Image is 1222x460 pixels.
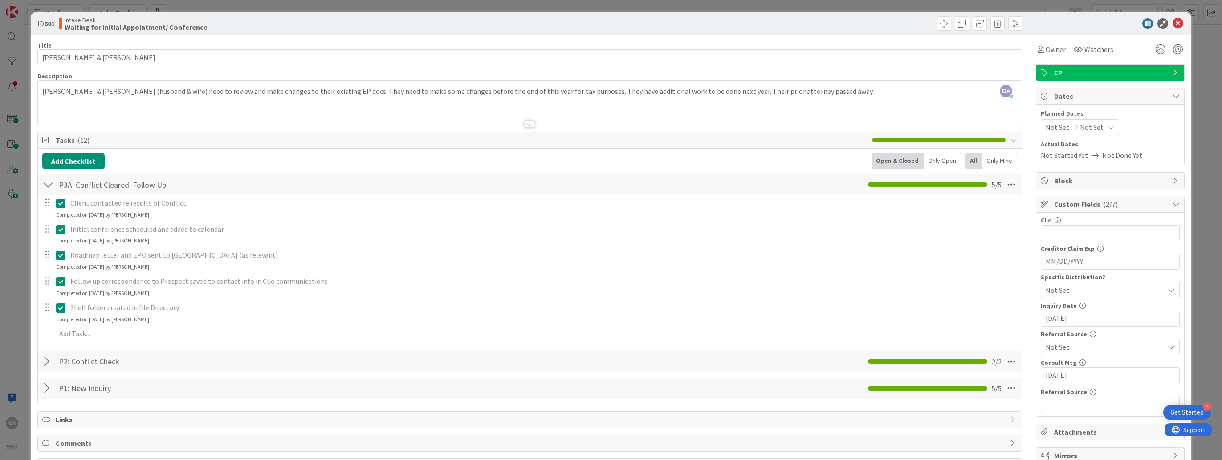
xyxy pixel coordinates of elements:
[1163,405,1211,420] div: Open Get Started checklist, remaining modules: 3
[1041,303,1180,309] div: Inquiry Date
[44,19,55,28] b: 601
[1041,217,1180,223] div: Clio
[65,16,208,24] span: Intake Desk
[37,72,72,80] span: Description
[992,356,1002,367] span: 2 / 2
[1054,199,1168,210] span: Custom Fields
[1046,285,1164,295] span: Not Set
[56,414,1006,425] span: Links
[56,211,149,219] div: Completed on [DATE] by [PERSON_NAME]
[924,153,961,169] div: Only Open
[56,289,149,297] div: Completed on [DATE] by [PERSON_NAME]
[1041,274,1180,280] div: Specific Distribution?
[37,18,55,29] span: ID
[42,153,105,169] button: Add Checklist
[70,198,1015,208] p: Client contacted re results of Conflict
[56,315,149,323] div: Completed on [DATE] by [PERSON_NAME]
[56,354,256,370] input: Add Checklist...
[1203,403,1211,411] div: 3
[1054,67,1168,78] span: EP
[77,136,90,145] span: ( 12 )
[1103,200,1118,209] span: ( 2/7 )
[1000,85,1012,97] span: GA
[65,24,208,31] b: Waiting for Initial Appointment/ Conference
[1046,254,1175,269] input: MM/DD/YYYY
[1084,44,1113,55] span: Watchers
[37,41,52,49] label: Title
[1046,44,1066,55] span: Owner
[1080,122,1104,133] span: Not Set
[872,153,924,169] div: Open & Closed
[19,1,41,12] span: Support
[56,177,256,193] input: Add Checklist...
[1041,388,1087,396] label: Referral Source
[37,49,1022,65] input: type card name here...
[1102,150,1142,161] span: Not Done Yet
[992,179,1002,190] span: 5 / 5
[1041,140,1180,149] span: Actual Dates
[70,303,1015,313] p: Shell folder created in file Directory
[1041,246,1180,252] div: Creditor Claim Exp
[1054,175,1168,186] span: Block
[1054,91,1168,101] span: Dates
[1046,368,1175,383] input: MM/DD/YYYY
[1041,359,1180,366] div: Consult Mtg
[965,153,982,169] div: All
[1041,331,1180,337] div: Referral Source
[56,438,1006,448] span: Comments
[1046,311,1175,326] input: MM/DD/YYYY
[1170,408,1204,417] div: Get Started
[1046,122,1069,133] span: Not Set
[1041,150,1088,161] span: Not Started Yet
[56,135,868,145] span: Tasks
[1041,109,1180,118] span: Planned Dates
[1054,427,1168,437] span: Attachments
[1046,342,1164,352] span: Not Set
[56,263,149,271] div: Completed on [DATE] by [PERSON_NAME]
[56,237,149,245] div: Completed on [DATE] by [PERSON_NAME]
[70,224,1015,234] p: Initial conference scheduled and added to calendar
[56,380,256,396] input: Add Checklist...
[982,153,1017,169] div: Only Mine
[70,276,1015,286] p: Follow up correspondence to Prospect saved to contact info in Clio communications
[70,250,1015,260] p: Roadmap letter and EPQ sent to [GEOGRAPHIC_DATA] (as relevant)
[992,383,1002,394] span: 5 / 5
[42,86,1018,97] p: [PERSON_NAME] & [PERSON_NAME] (husband & wife) need to review and make changes to their existing ...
